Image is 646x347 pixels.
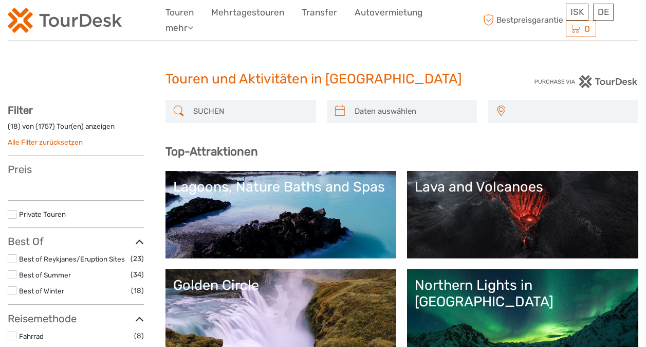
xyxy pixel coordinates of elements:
[165,21,193,36] a: mehr
[19,287,64,295] a: Best of Winter
[8,163,144,176] h3: Preis
[8,104,33,116] strong: Filter
[165,145,258,159] b: Top-Attraktionen
[19,255,125,263] a: Best of Reykjanes/Eruption Sites
[211,5,284,20] a: Mehrtagestouren
[8,313,144,325] h3: Reisemethode
[583,24,592,34] span: 0
[173,277,389,293] div: Golden Circle
[10,122,18,131] label: 18
[134,330,144,342] span: (8)
[19,210,66,218] a: Private Touren
[19,332,44,340] a: Fahrrad
[593,4,614,21] div: DE
[302,5,337,20] a: Transfer
[131,285,144,297] span: (18)
[8,235,144,248] h3: Best Of
[189,102,311,120] input: SUCHEN
[131,253,144,265] span: (23)
[19,271,71,279] a: Best of Summer
[173,179,389,195] div: Lagoons, Nature Baths and Spas
[355,5,422,20] a: Autovermietung
[481,12,563,29] span: Bestpreisgarantie
[415,277,631,310] div: Northern Lights in [GEOGRAPHIC_DATA]
[534,75,638,88] img: PurchaseViaTourDesk.png
[165,71,481,88] h1: Touren und Aktivitäten in [GEOGRAPHIC_DATA]
[8,138,83,146] a: Alle Filter zurücksetzen
[8,122,144,137] div: ( ) von ( ) Tour(en) anzeigen
[350,102,472,120] input: Daten auswählen
[38,122,52,131] label: 1757
[8,8,122,33] img: 120-15d4194f-c635-41b9-a512-a3cb382bfb57_logo_small.png
[131,269,144,281] span: (34)
[173,179,389,251] a: Lagoons, Nature Baths and Spas
[415,179,631,195] div: Lava and Volcanoes
[415,179,631,251] a: Lava and Volcanoes
[570,7,584,17] span: ISK
[165,5,194,20] a: Touren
